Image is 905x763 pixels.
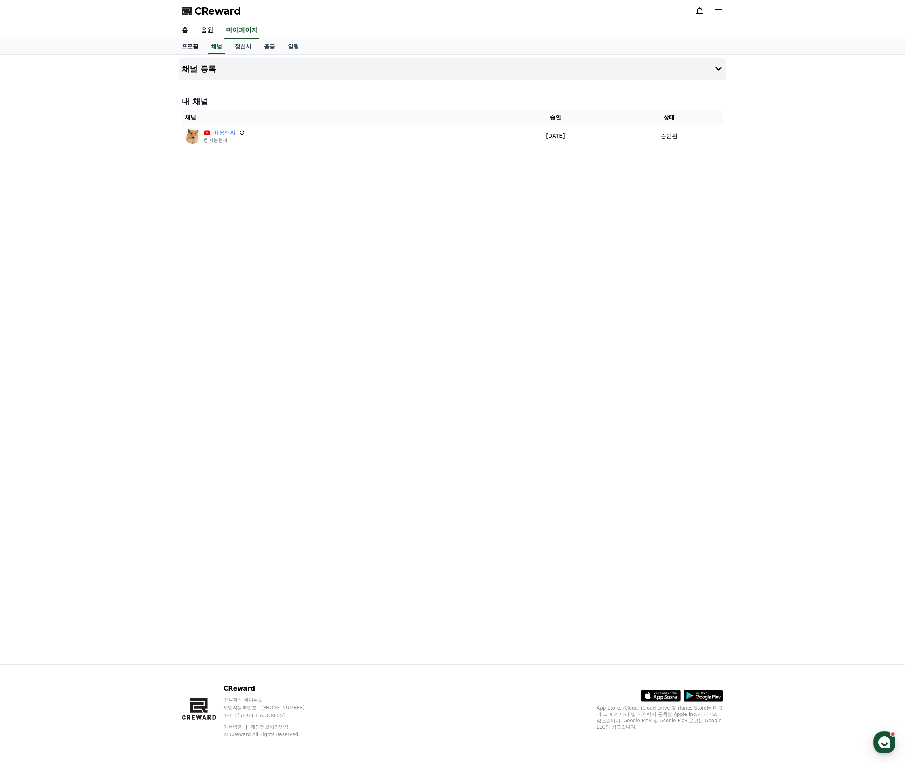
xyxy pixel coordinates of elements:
[175,39,205,54] a: 프로필
[597,705,723,730] p: App Store, iCloud, iCloud Drive 및 iTunes Store는 미국과 그 밖의 나라 및 지역에서 등록된 Apple Inc.의 서비스 상표입니다. Goo...
[182,5,241,17] a: CReward
[223,684,320,693] p: CReward
[2,251,52,271] a: 홈
[182,110,496,125] th: 채널
[223,704,320,711] p: 사업자등록번호 : [PHONE_NUMBER]
[213,129,236,137] a: 따봉햄찌
[223,724,248,730] a: 이용약관
[182,65,216,73] h4: 채널 등록
[72,263,82,270] span: 대화
[661,132,677,140] p: 승인됨
[615,110,723,125] th: 상태
[223,696,320,703] p: 주식회사 와이피랩
[496,110,615,125] th: 승인
[182,96,723,107] h4: 내 채널
[204,137,245,143] p: @따봉햄찌
[175,22,194,39] a: 홈
[122,263,132,269] span: 설정
[281,39,305,54] a: 알림
[224,22,259,39] a: 마이페이지
[223,731,320,738] p: © CReward All Rights Reserved.
[208,39,225,54] a: 채널
[499,132,612,140] p: [DATE]
[194,5,241,17] span: CReward
[251,724,289,730] a: 개인정보처리방침
[25,263,30,269] span: 홈
[228,39,258,54] a: 정산서
[179,58,726,80] button: 채널 등록
[258,39,281,54] a: 출금
[185,128,201,144] img: 따봉햄찌
[194,22,220,39] a: 음원
[223,712,320,719] p: 주소 : [STREET_ADDRESS]
[52,251,102,271] a: 대화
[102,251,152,271] a: 설정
